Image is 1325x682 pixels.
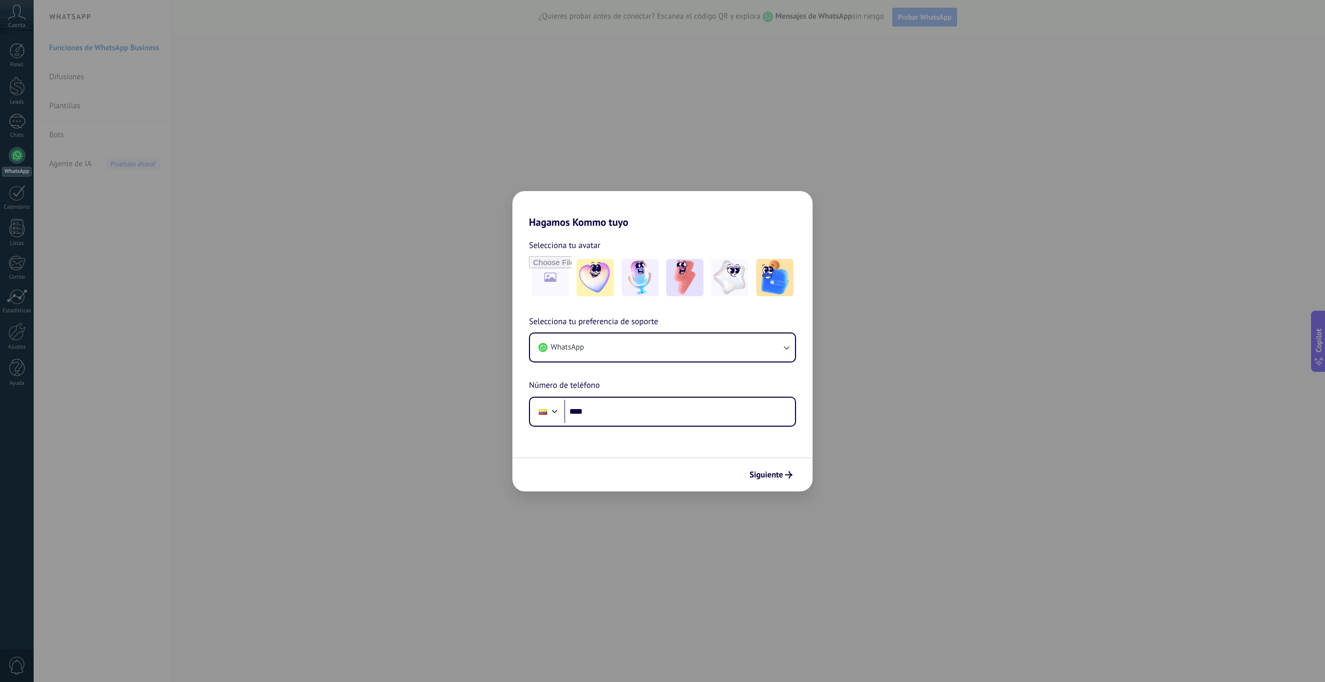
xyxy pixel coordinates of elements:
img: -5.jpeg [756,259,793,296]
img: -3.jpeg [666,259,703,296]
button: WhatsApp [530,333,795,361]
span: Selecciona tu avatar [529,239,600,252]
span: Número de teléfono [529,379,600,393]
span: Selecciona tu preferencia de soporte [529,315,658,329]
img: -2.jpeg [622,259,659,296]
img: -4.jpeg [711,259,748,296]
h2: Hagamos Kommo tuyo [512,191,813,228]
span: Siguiente [749,471,783,478]
button: Siguiente [745,466,797,484]
img: -1.jpeg [577,259,614,296]
span: WhatsApp [551,342,584,353]
div: Ecuador: + 593 [533,401,553,423]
